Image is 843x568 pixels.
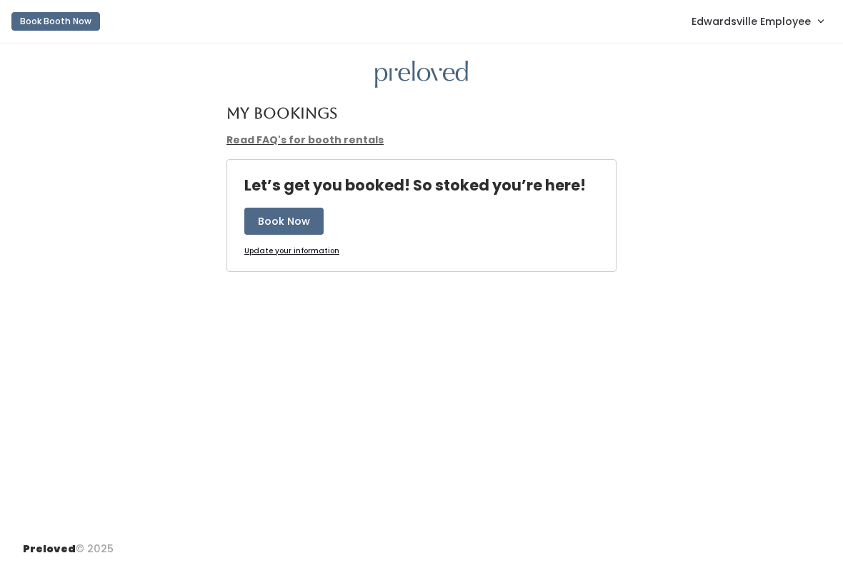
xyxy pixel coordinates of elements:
[226,105,337,121] h4: My Bookings
[244,245,339,256] u: Update your information
[677,6,837,36] a: Edwardsville Employee
[23,542,76,556] span: Preloved
[244,177,586,193] h4: Let’s get you booked! So stoked you’re here!
[11,12,100,31] button: Book Booth Now
[244,246,339,257] a: Update your information
[692,14,811,29] span: Edwardsville Employee
[375,61,468,88] img: preloved logo
[244,208,324,235] button: Book Now
[23,530,114,557] div: © 2025
[11,6,100,37] a: Book Booth Now
[226,133,384,147] a: Read FAQ's for booth rentals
